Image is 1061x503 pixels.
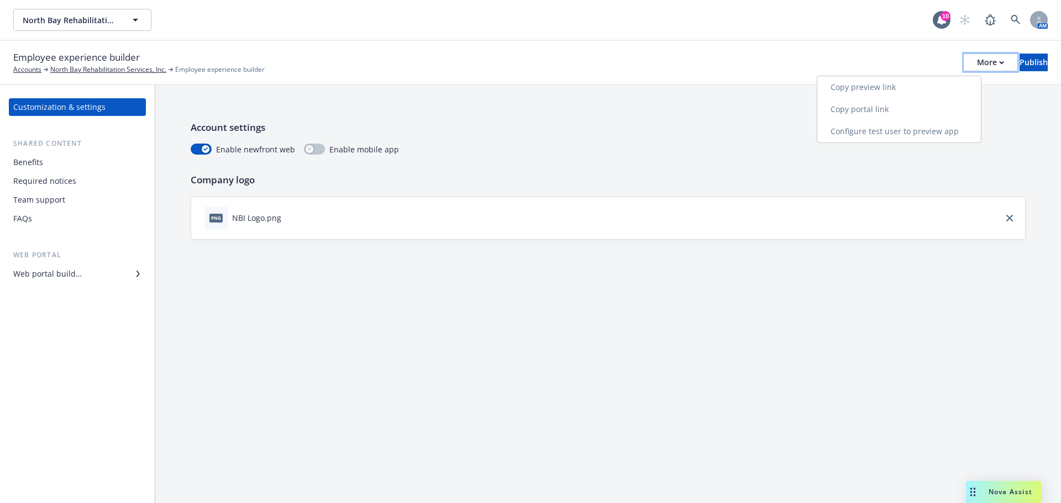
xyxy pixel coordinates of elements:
div: NBI Logo.png [232,212,281,224]
a: Required notices [9,172,146,190]
button: More [964,54,1017,71]
div: More [977,54,1004,71]
div: Team support [13,191,65,209]
span: Employee experience builder [175,65,265,75]
div: Drag to move [966,481,980,503]
p: Company logo [191,173,1026,187]
div: Benefits [13,153,43,171]
a: Search [1005,9,1027,31]
button: Nova Assist [966,481,1041,503]
button: North Bay Rehabilitation Services, Inc. [13,9,151,31]
button: download file [286,212,295,224]
a: Accounts [13,65,41,75]
a: Start snowing [954,9,976,31]
span: North Bay Rehabilitation Services, Inc. [23,14,118,26]
a: Customization & settings [9,98,146,116]
div: Web portal builder [13,265,82,283]
span: Nova Assist [989,487,1032,496]
a: Web portal builder [9,265,146,283]
div: Customization & settings [13,98,106,116]
a: Benefits [9,153,146,171]
div: Web portal [9,250,146,261]
p: Account settings [191,120,1026,135]
span: Employee experience builder [13,50,140,65]
a: Configure test user to preview app [817,120,981,142]
a: Report a Bug [979,9,1001,31]
div: Required notices [13,172,76,190]
a: Copy preview link [817,76,981,98]
button: Publish [1020,54,1048,71]
span: Enable newfront web [216,144,295,155]
a: North Bay Rehabilitation Services, Inc. [50,65,166,75]
a: close [1003,211,1016,225]
div: FAQs [13,210,32,227]
a: FAQs [9,210,146,227]
span: png [209,214,223,222]
a: Copy portal link [817,98,981,120]
div: 10 [941,11,950,21]
span: Enable mobile app [329,144,399,155]
a: Team support [9,191,146,209]
div: Shared content [9,138,146,149]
